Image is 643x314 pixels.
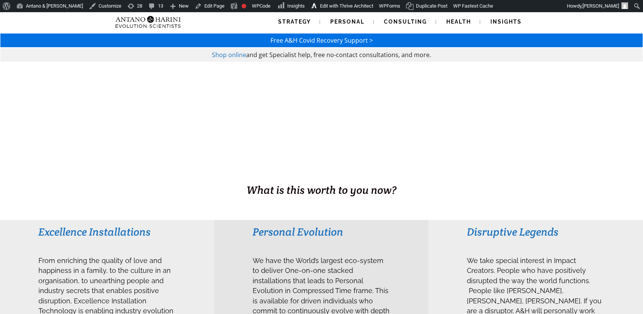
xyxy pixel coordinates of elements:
[375,12,436,32] a: Consulting
[1,166,642,182] h1: BUSINESS. HEALTH. Family. Legacy
[321,12,374,32] a: Personal
[437,12,480,32] a: Health
[38,225,176,239] h3: Excellence Installations
[269,12,320,32] a: Strategy
[242,4,246,8] div: Focus keyphrase not set
[490,19,522,25] span: Insights
[271,36,373,45] a: Free A&H Covid Recovery Support >
[287,3,305,9] span: Insights
[583,3,619,9] span: [PERSON_NAME]
[278,19,311,25] span: Strategy
[384,19,427,25] span: Consulting
[247,183,396,197] span: What is this worth to you now?
[246,51,431,59] span: and get Specialist help, free no-contact consultations, and more.
[446,19,471,25] span: Health
[253,225,390,239] h3: Personal Evolution
[212,51,246,59] a: Shop online
[467,225,604,239] h3: Disruptive Legends
[481,12,531,32] a: Insights
[330,19,364,25] span: Personal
